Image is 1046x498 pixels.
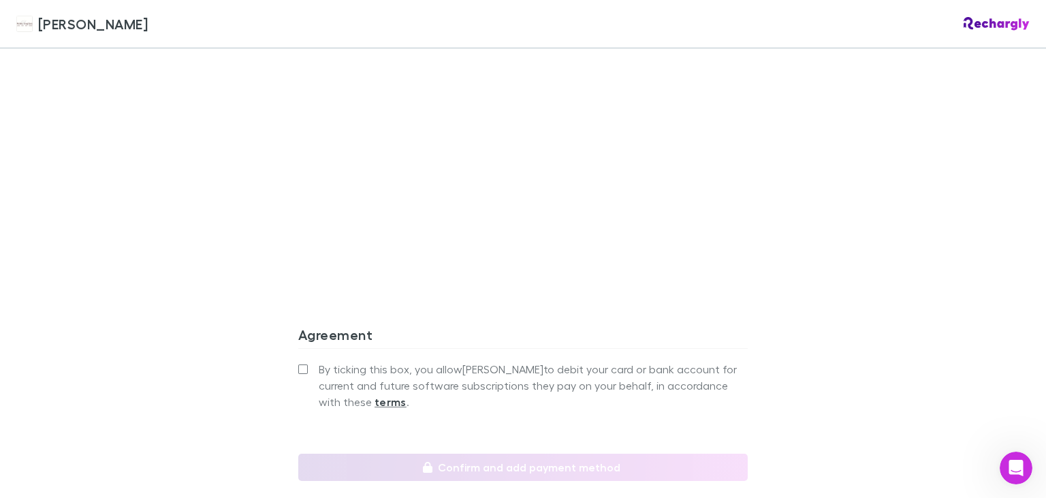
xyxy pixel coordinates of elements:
[298,326,748,348] h3: Agreement
[16,16,33,32] img: Hales Douglass's Logo
[298,454,748,481] button: Confirm and add payment method
[964,17,1030,31] img: Rechargly Logo
[375,395,407,409] strong: terms
[319,361,748,410] span: By ticking this box, you allow [PERSON_NAME] to debit your card or bank account for current and f...
[1000,452,1032,484] iframe: Intercom live chat
[38,14,148,34] span: [PERSON_NAME]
